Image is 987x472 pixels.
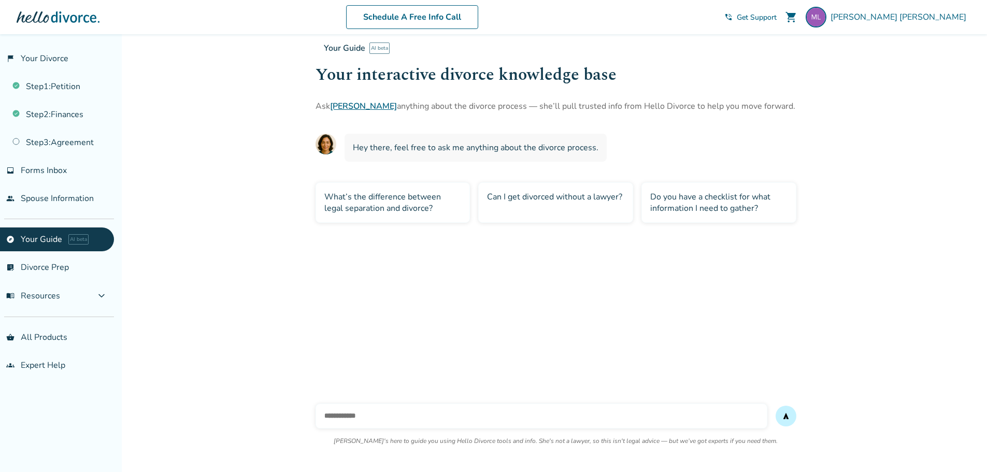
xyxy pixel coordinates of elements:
[6,333,15,341] span: shopping_basket
[776,406,796,426] button: send
[785,11,797,23] span: shopping_cart
[6,235,15,244] span: explore
[724,13,733,21] span: phone_in_talk
[831,11,970,23] span: [PERSON_NAME] [PERSON_NAME]
[353,142,598,153] span: Hey there, feel free to ask me anything about the divorce process.
[330,101,397,112] a: [PERSON_NAME]
[369,42,390,54] span: AI beta
[782,412,790,420] span: send
[641,182,796,223] div: Do you have a checklist for what information I need to gather?
[21,165,67,176] span: Forms Inbox
[95,290,108,302] span: expand_more
[316,182,470,223] div: What’s the difference between legal separation and divorce?
[6,166,15,175] span: inbox
[324,42,365,54] span: Your Guide
[68,234,89,245] span: AI beta
[935,422,987,472] iframe: Chat Widget
[346,5,478,29] a: Schedule A Free Info Call
[6,263,15,271] span: list_alt_check
[6,290,60,302] span: Resources
[6,292,15,300] span: menu_book
[478,182,633,223] div: Can I get divorced without a lawyer?
[737,12,777,22] span: Get Support
[806,7,826,27] img: mpjlewis@gmail.com
[6,194,15,203] span: people
[6,54,15,63] span: flag_2
[316,134,336,154] img: AI Assistant
[724,12,777,22] a: phone_in_talkGet Support
[6,361,15,369] span: groups
[334,437,778,445] p: [PERSON_NAME]'s here to guide you using Hello Divorce tools and info. She's not a lawyer, so this...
